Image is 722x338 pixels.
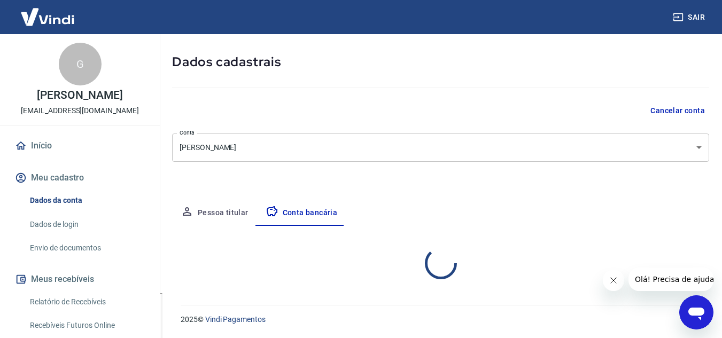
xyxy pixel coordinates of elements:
[13,134,147,158] a: Início
[180,129,195,137] label: Conta
[628,268,713,291] iframe: Mensagem da empresa
[26,190,147,211] a: Dados da conta
[181,314,696,325] p: 2025 ©
[257,200,346,226] button: Conta bancária
[13,166,147,190] button: Meu cadastro
[13,1,82,33] img: Vindi
[26,214,147,235] a: Dados de login
[172,53,709,70] h5: Dados cadastrais
[26,315,147,336] a: Recebíveis Futuros Online
[172,200,257,226] button: Pessoa titular
[603,270,624,291] iframe: Fechar mensagem
[26,237,147,259] a: Envio de documentos
[26,291,147,313] a: Relatório de Recebíveis
[13,268,147,291] button: Meus recebíveis
[646,101,709,121] button: Cancelar conta
[59,43,102,85] div: G
[172,133,709,162] div: [PERSON_NAME]
[37,90,122,101] p: [PERSON_NAME]
[205,315,266,324] a: Vindi Pagamentos
[21,105,139,116] p: [EMAIL_ADDRESS][DOMAIN_NAME]
[679,295,713,329] iframe: Botão para abrir a janela de mensagens
[6,7,90,16] span: Olá! Precisa de ajuda?
[671,7,709,27] button: Sair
